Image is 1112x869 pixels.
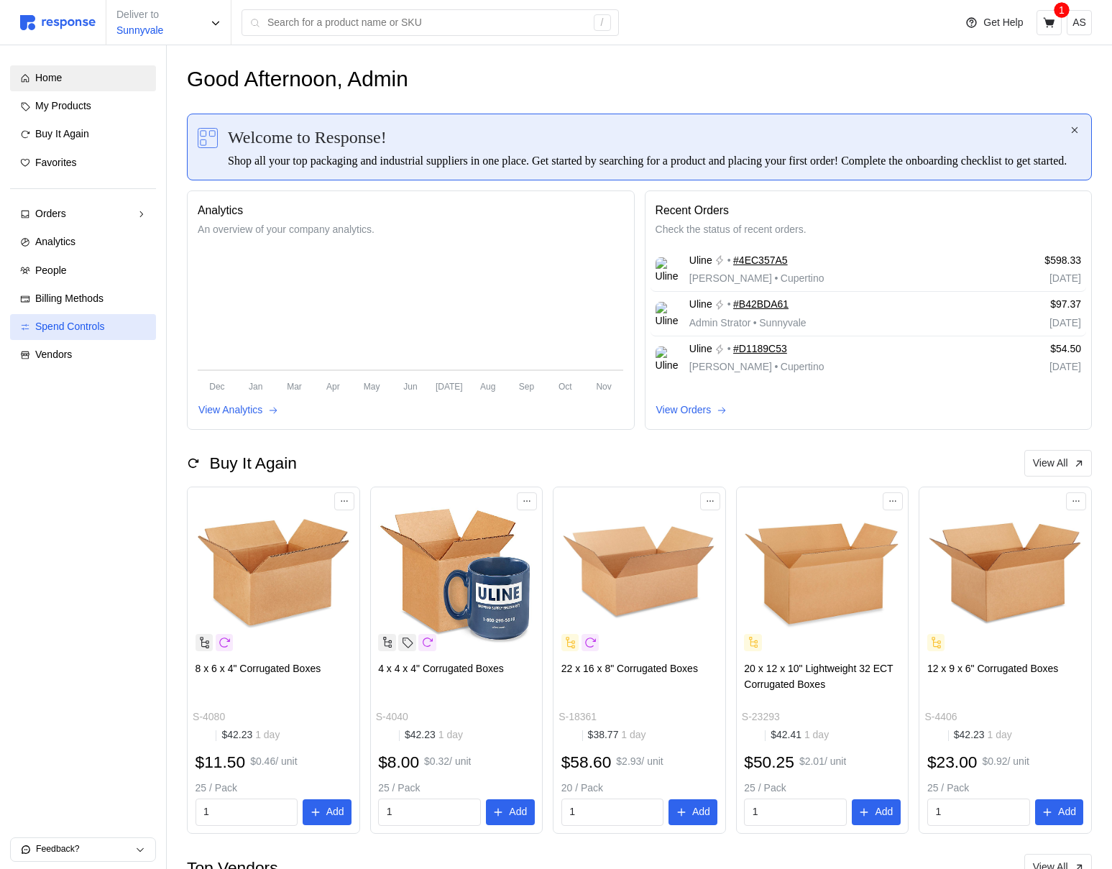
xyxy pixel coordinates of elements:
button: Add [668,799,717,825]
h2: Buy It Again [210,452,297,474]
p: Sunnyvale [116,23,163,39]
p: 25 / Pack [196,781,352,796]
p: [DATE] [982,316,1081,331]
div: / [594,14,611,32]
button: Add [303,799,351,825]
span: 1 day [618,729,645,740]
span: Buy It Again [35,128,89,139]
span: 1 day [985,729,1012,740]
button: Add [852,799,901,825]
input: Qty [203,799,290,825]
p: S-23293 [742,709,780,725]
h2: $23.00 [927,751,978,773]
span: • [750,317,759,328]
p: View All [1033,456,1068,472]
p: S-4040 [376,709,408,725]
tspan: Oct [559,381,572,391]
p: 25 / Pack [927,781,1084,796]
p: Feedback? [36,843,135,856]
div: Shop all your top packaging and industrial suppliers in one place. Get started by searching for a... [228,152,1068,170]
span: 1 day [436,729,463,740]
p: • [727,297,731,313]
p: $2.01 / unit [799,754,846,770]
p: $38.77 [588,727,646,743]
img: S-4080 [196,495,352,652]
img: svg%3e [198,128,218,148]
p: S-18361 [559,709,597,725]
span: Uline [689,341,712,357]
img: S-23293 [744,495,901,652]
p: $42.23 [221,727,280,743]
p: Deliver to [116,7,163,23]
span: Vendors [35,349,72,360]
input: Qty [569,799,656,825]
p: Recent Orders [656,201,1081,219]
span: My Products [35,100,91,111]
p: S-4406 [924,709,957,725]
p: $42.23 [954,727,1012,743]
button: Add [1035,799,1084,825]
a: Favorites [10,150,156,176]
span: People [35,265,67,276]
p: S-4080 [193,709,225,725]
span: 8 x 6 x 4" Corrugated Boxes [196,663,321,674]
p: Add [509,804,527,820]
input: Search for a product name or SKU [267,10,586,36]
tspan: [DATE] [436,381,463,391]
div: Orders [35,206,131,222]
span: 12 x 9 x 6" Corrugated Boxes [927,663,1058,674]
p: 25 / Pack [378,781,535,796]
p: $42.41 [771,727,829,743]
h2: $58.60 [561,751,612,773]
p: $598.33 [982,253,1081,269]
p: $0.92 / unit [983,754,1029,770]
tspan: Jan [249,381,262,391]
span: • [772,272,781,284]
span: Billing Methods [35,293,104,304]
p: $0.32 / unit [424,754,471,770]
p: [PERSON_NAME] Cupertino [689,271,824,287]
p: View Orders [656,403,712,418]
span: Favorites [35,157,77,168]
p: 20 / Pack [561,781,718,796]
span: 4 x 4 x 4" Corrugated Boxes [378,663,504,674]
p: Admin Strator Sunnyvale [689,316,807,331]
a: Home [10,65,156,91]
span: Analytics [35,236,75,247]
tspan: Sep [519,381,535,391]
p: $54.50 [982,341,1081,357]
input: Qty [753,799,839,825]
p: Add [692,804,710,820]
input: Qty [935,799,1021,825]
p: An overview of your company analytics. [198,222,623,238]
button: View Analytics [198,402,279,419]
img: svg%3e [20,15,96,30]
span: 22 x 16 x 8" Corrugated Boxes [561,663,698,674]
span: Welcome to Response! [228,124,387,150]
p: [PERSON_NAME] Cupertino [689,359,824,375]
span: Spend Controls [35,321,105,332]
tspan: Apr [326,381,340,391]
a: Buy It Again [10,121,156,147]
p: $97.37 [982,297,1081,313]
p: $0.46 / unit [250,754,297,770]
p: Get Help [983,15,1023,31]
p: Add [1058,804,1076,820]
a: #B42BDA61 [733,297,789,313]
a: People [10,258,156,284]
span: Home [35,72,62,83]
p: Add [875,804,893,820]
img: Uline [656,257,679,281]
a: Vendors [10,342,156,368]
img: S-4406 [927,495,1084,652]
p: AS [1072,15,1086,31]
span: • [772,361,781,372]
h2: $8.00 [378,751,419,773]
input: Qty [387,799,473,825]
a: Orders [10,201,156,227]
button: Get Help [957,9,1031,37]
a: #4EC357A5 [733,253,788,269]
tspan: May [364,381,380,391]
tspan: Mar [287,381,302,391]
a: Spend Controls [10,314,156,340]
